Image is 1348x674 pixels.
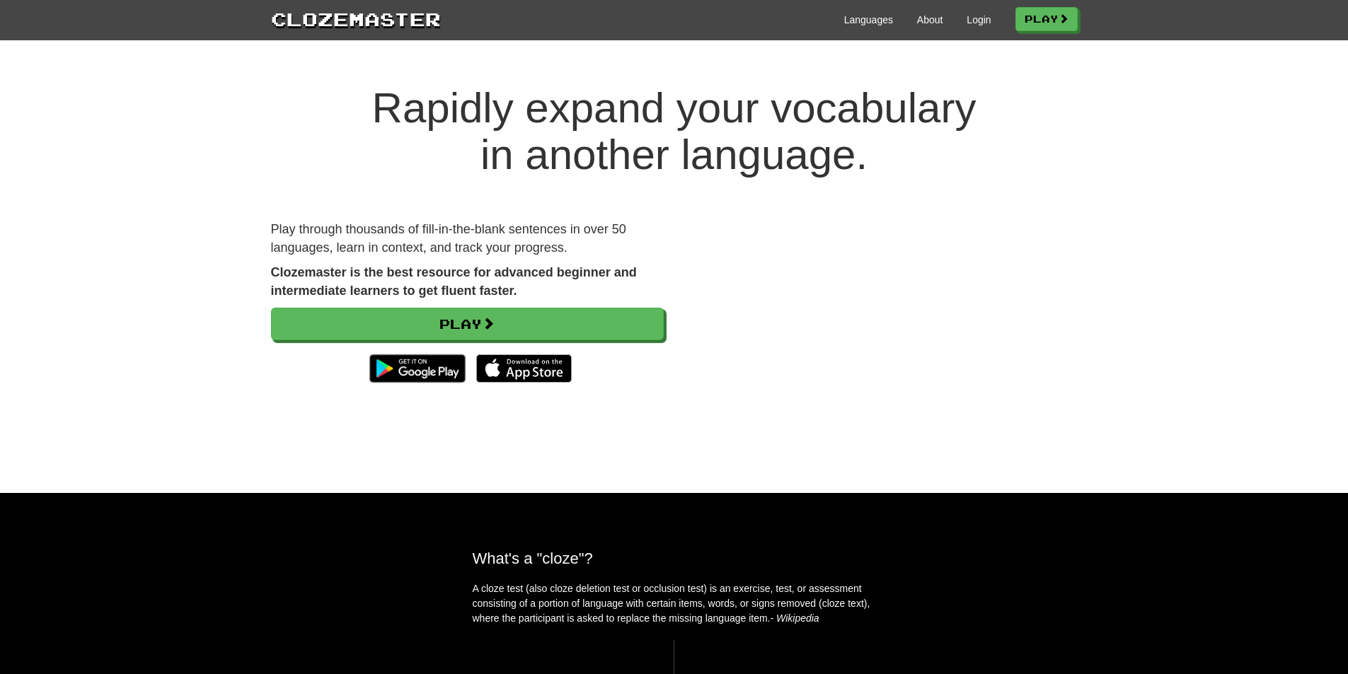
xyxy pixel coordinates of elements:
strong: Clozemaster is the best resource for advanced beginner and intermediate learners to get fluent fa... [271,265,637,298]
a: Languages [844,13,893,27]
p: A cloze test (also cloze deletion test or occlusion test) is an exercise, test, or assessment con... [473,581,876,626]
a: Play [271,308,664,340]
img: Get it on Google Play [362,347,472,390]
h2: What's a "cloze"? [473,550,876,567]
a: Clozemaster [271,6,441,32]
img: Download_on_the_App_Store_Badge_US-UK_135x40-25178aeef6eb6b83b96f5f2d004eda3bffbb37122de64afbaef7... [476,354,572,383]
a: Play [1015,7,1078,31]
a: About [917,13,943,27]
p: Play through thousands of fill-in-the-blank sentences in over 50 languages, learn in context, and... [271,221,664,257]
em: - Wikipedia [771,612,819,624]
a: Login [967,13,991,27]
